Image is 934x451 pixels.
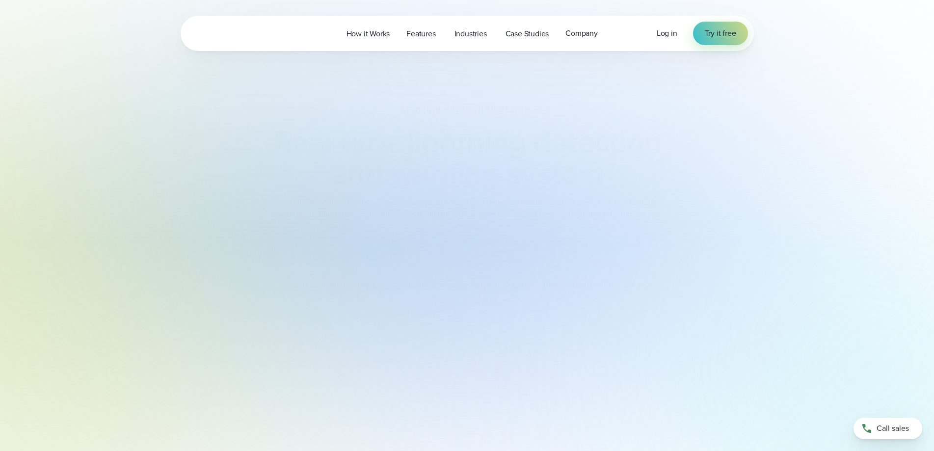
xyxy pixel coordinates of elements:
[497,24,558,44] a: Case Studies
[854,418,922,439] a: Call sales
[338,24,399,44] a: How it Works
[657,27,677,39] a: Log in
[347,28,390,40] span: How it Works
[877,423,909,434] span: Call sales
[693,22,748,45] a: Try it free
[705,27,736,39] span: Try it free
[406,28,435,40] span: Features
[506,28,549,40] span: Case Studies
[454,28,487,40] span: Industries
[565,27,598,39] span: Company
